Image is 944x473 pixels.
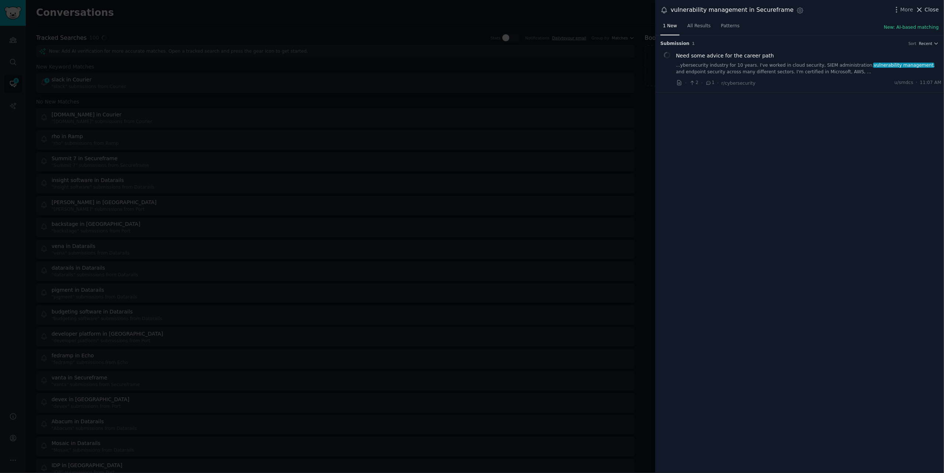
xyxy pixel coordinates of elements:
a: 1 New [660,20,680,35]
button: More [893,6,913,14]
span: · [916,80,917,86]
button: Recent [919,41,939,46]
span: r/cybersecurity [722,81,755,86]
div: vulnerability management in Secureframe [671,6,794,15]
span: Patterns [721,23,740,29]
span: More [901,6,913,14]
a: All Results [685,20,713,35]
span: Submission [660,41,689,47]
a: ...ybersecurity industry for 10 years. I've worked in cloud security, SIEM administration,vulnera... [676,62,942,75]
span: · [685,79,687,87]
div: Sort [909,41,917,46]
span: · [717,79,719,87]
button: New: AI-based matching [884,24,939,31]
a: Patterns [719,20,742,35]
span: Recent [919,41,932,46]
span: 1 [692,41,695,46]
a: Need some advice for the career path [676,52,774,60]
span: vulnerability management [873,63,934,68]
span: 1 [705,80,715,86]
span: 2 [689,80,698,86]
button: Close [916,6,939,14]
span: Close [925,6,939,14]
span: All Results [687,23,710,29]
span: 11:07 AM [920,80,941,86]
span: 1 New [663,23,677,29]
span: · [701,79,703,87]
span: u/smdcs [895,80,913,86]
